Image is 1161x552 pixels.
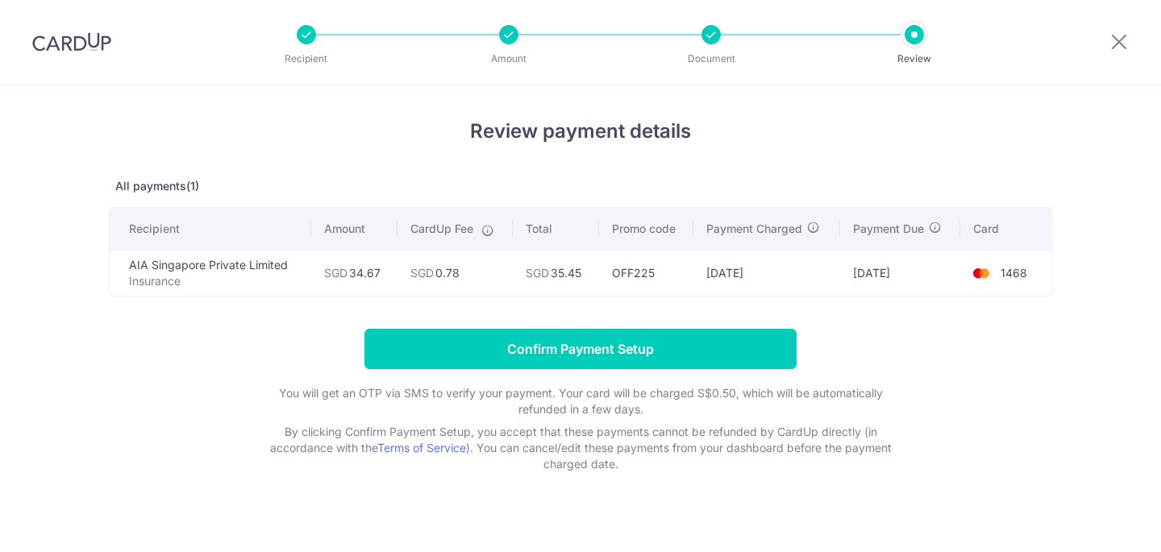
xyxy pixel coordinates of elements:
[1001,266,1027,280] span: 1468
[397,250,513,296] td: 0.78
[129,273,298,289] p: Insurance
[599,250,693,296] td: OFF225
[32,32,111,52] img: CardUp
[706,221,802,237] span: Payment Charged
[324,266,347,280] span: SGD
[410,221,473,237] span: CardUp Fee
[258,424,903,472] p: By clicking Confirm Payment Setup, you accept that these payments cannot be refunded by CardUp di...
[599,208,693,250] th: Promo code
[965,264,997,283] img: <span class="translation_missing" title="translation missing: en.account_steps.new_confirm_form.b...
[1057,504,1145,544] iframe: Opens a widget where you can find more information
[258,385,903,417] p: You will get an OTP via SMS to verify your payment. Your card will be charged S$0.50, which will ...
[651,51,771,67] p: Document
[311,208,397,250] th: Amount
[364,329,797,369] input: Confirm Payment Setup
[311,250,397,296] td: 34.67
[840,250,961,296] td: [DATE]
[110,250,311,296] td: AIA Singapore Private Limited
[526,266,549,280] span: SGD
[247,51,366,67] p: Recipient
[110,208,311,250] th: Recipient
[109,178,1052,194] p: All payments(1)
[109,117,1052,146] h4: Review payment details
[449,51,568,67] p: Amount
[410,266,434,280] span: SGD
[377,441,466,454] a: Terms of Service
[513,250,598,296] td: 35.45
[960,208,1051,250] th: Card
[513,208,598,250] th: Total
[693,250,840,296] td: [DATE]
[853,221,924,237] span: Payment Due
[855,51,974,67] p: Review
